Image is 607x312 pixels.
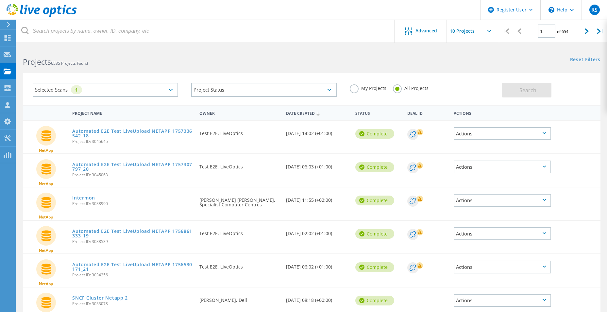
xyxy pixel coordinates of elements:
[283,121,352,142] div: [DATE] 14:02 (+01:00)
[355,162,394,172] div: Complete
[591,7,598,12] span: RS
[404,107,450,119] div: Deal Id
[454,161,551,173] div: Actions
[51,61,88,66] span: 6535 Projects Found
[196,121,283,142] div: Test E2E, LiveOptics
[283,221,352,242] div: [DATE] 02:02 (+01:00)
[283,254,352,276] div: [DATE] 06:02 (+01:00)
[72,302,193,306] span: Project ID: 3033078
[72,196,95,200] a: Intermon
[196,254,283,276] div: Test E2E, LiveOptics
[196,287,283,309] div: [PERSON_NAME], Dell
[196,187,283,214] div: [PERSON_NAME] [PERSON_NAME], Specialist Computer Centres
[519,87,536,94] span: Search
[72,296,128,300] a: SNCF Cluster Netapp 2
[72,202,193,206] span: Project ID: 3038990
[355,296,394,305] div: Complete
[454,194,551,207] div: Actions
[72,129,193,138] a: Automated E2E Test LiveUpload NETAPP 1757336542_18
[39,282,53,286] span: NetApp
[499,20,513,43] div: |
[352,107,404,119] div: Status
[454,127,551,140] div: Actions
[71,85,82,94] div: 1
[72,173,193,177] span: Project ID: 3045063
[283,187,352,209] div: [DATE] 11:55 (+02:00)
[39,182,53,186] span: NetApp
[557,29,568,34] span: of 654
[196,154,283,176] div: Test E2E, LiveOptics
[72,140,193,144] span: Project ID: 3045645
[39,215,53,219] span: NetApp
[33,83,178,97] div: Selected Scans
[454,294,551,307] div: Actions
[196,221,283,242] div: Test E2E, LiveOptics
[570,57,600,63] a: Reset Filters
[283,287,352,309] div: [DATE] 08:18 (+00:00)
[548,7,554,13] svg: \n
[72,229,193,238] a: Automated E2E Test LiveUpload NETAPP 1756861333_19
[350,84,386,91] label: My Projects
[7,14,77,18] a: Live Optics Dashboard
[454,261,551,273] div: Actions
[72,240,193,244] span: Project ID: 3038539
[72,162,193,171] a: Automated E2E Test LiveUpload NETAPP 1757307797_20
[355,196,394,205] div: Complete
[355,229,394,239] div: Complete
[69,107,196,119] div: Project Name
[283,154,352,176] div: [DATE] 06:03 (+01:00)
[191,83,337,97] div: Project Status
[196,107,283,119] div: Owner
[393,84,429,91] label: All Projects
[502,83,551,97] button: Search
[454,227,551,240] div: Actions
[39,148,53,152] span: NetApp
[594,20,607,43] div: |
[72,273,193,277] span: Project ID: 3034256
[450,107,554,119] div: Actions
[415,28,437,33] span: Advanced
[355,129,394,139] div: Complete
[283,107,352,119] div: Date Created
[355,262,394,272] div: Complete
[16,20,395,43] input: Search projects by name, owner, ID, company, etc
[39,249,53,252] span: NetApp
[23,57,51,67] b: Projects
[72,262,193,271] a: Automated E2E Test LiveUpload NETAPP 1756530171_21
